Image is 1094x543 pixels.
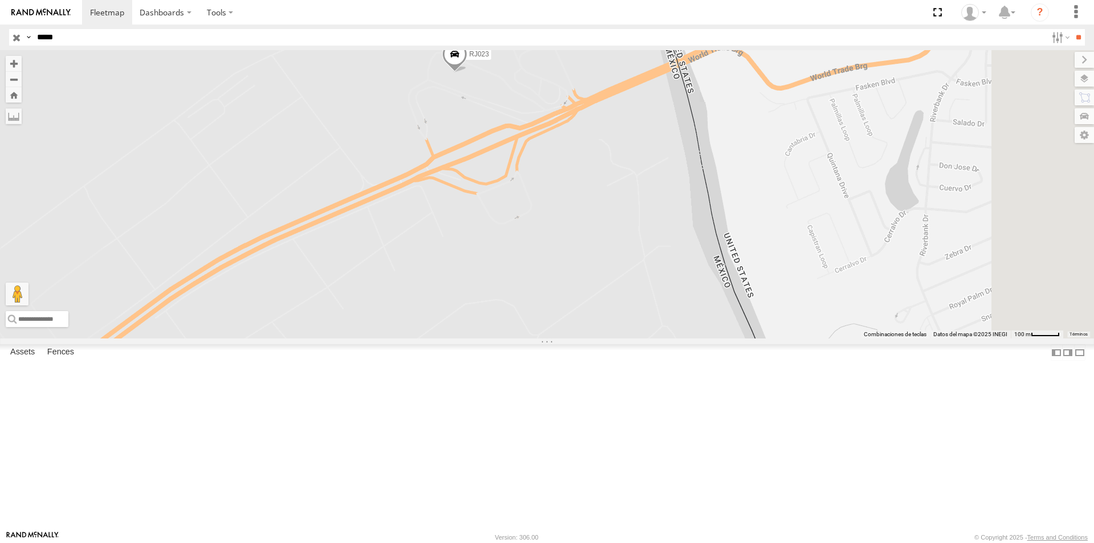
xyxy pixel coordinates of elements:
[1069,332,1088,336] a: Términos (se abre en una nueva pestaña)
[6,71,22,87] button: Zoom out
[1027,534,1088,541] a: Terms and Conditions
[5,345,40,361] label: Assets
[1051,344,1062,361] label: Dock Summary Table to the Left
[957,4,990,21] div: Jose Anaya
[1062,344,1073,361] label: Dock Summary Table to the Right
[974,534,1088,541] div: © Copyright 2025 -
[864,330,926,338] button: Combinaciones de teclas
[1031,3,1049,22] i: ?
[495,534,538,541] div: Version: 306.00
[6,108,22,124] label: Measure
[1014,331,1031,337] span: 100 m
[1047,29,1072,46] label: Search Filter Options
[933,331,1007,337] span: Datos del mapa ©2025 INEGI
[6,87,22,103] button: Zoom Home
[6,283,28,305] button: Arrastra al hombrecito al mapa para abrir Street View
[1011,330,1063,338] button: Escala del mapa: 100 m por 47 píxeles
[11,9,71,17] img: rand-logo.svg
[42,345,80,361] label: Fences
[1074,344,1085,361] label: Hide Summary Table
[6,56,22,71] button: Zoom in
[1075,127,1094,143] label: Map Settings
[470,50,489,58] span: RJ023
[6,532,59,543] a: Visit our Website
[24,29,33,46] label: Search Query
